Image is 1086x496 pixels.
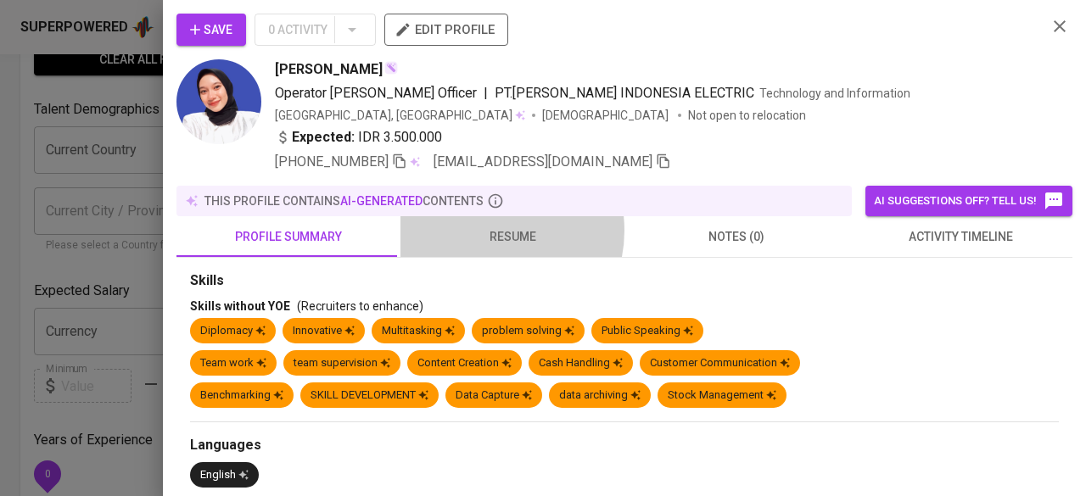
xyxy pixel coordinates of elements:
[759,86,910,100] span: Technology and Information
[190,271,1059,291] div: Skills
[382,323,455,339] div: Multitasking
[292,127,355,148] b: Expected:
[539,355,623,371] div: Cash Handling
[417,355,512,371] div: Content Creation
[456,387,532,404] div: Data Capture
[688,107,806,124] p: Not open to relocation
[204,192,484,209] p: this profile contains contents
[275,153,389,170] span: [PHONE_NUMBER]
[275,127,442,148] div: IDR 3.500.000
[311,387,428,404] div: SKILL DEVELOPMENT
[484,83,488,103] span: |
[559,387,641,404] div: data archiving
[602,323,693,339] div: Public Speaking
[384,22,508,36] a: edit profile
[384,14,508,46] button: edit profile
[190,436,1059,455] div: Languages
[190,20,232,41] span: Save
[187,226,390,248] span: profile summary
[190,299,290,313] span: Skills without YOE
[200,355,266,371] div: Team work
[411,226,614,248] span: resume
[635,226,838,248] span: notes (0)
[542,107,671,124] span: [DEMOGRAPHIC_DATA]
[200,467,249,483] div: English
[176,14,246,46] button: Save
[865,186,1072,216] button: AI suggestions off? Tell us!
[275,107,525,124] div: [GEOGRAPHIC_DATA], [GEOGRAPHIC_DATA]
[176,59,261,144] img: 35bf684c7de2ea9d6ccb622d1af07d20.jpg
[294,355,390,371] div: team supervision
[293,323,355,339] div: Innovative
[275,85,477,101] span: Operator [PERSON_NAME] Officer
[297,299,423,313] span: (Recruiters to enhance)
[340,194,423,208] span: AI-generated
[434,153,652,170] span: [EMAIL_ADDRESS][DOMAIN_NAME]
[398,19,495,41] span: edit profile
[482,323,574,339] div: problem solving
[495,85,754,101] span: PT.[PERSON_NAME] INDONESIA ELECTRIC
[668,387,776,404] div: Stock Management
[384,61,398,75] img: magic_wand.svg
[200,387,283,404] div: Benchmarking
[200,323,266,339] div: Diplomacy
[275,59,383,80] span: [PERSON_NAME]
[859,226,1062,248] span: activity timeline
[650,355,790,371] div: Customer Communication
[874,191,1064,211] span: AI suggestions off? Tell us!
